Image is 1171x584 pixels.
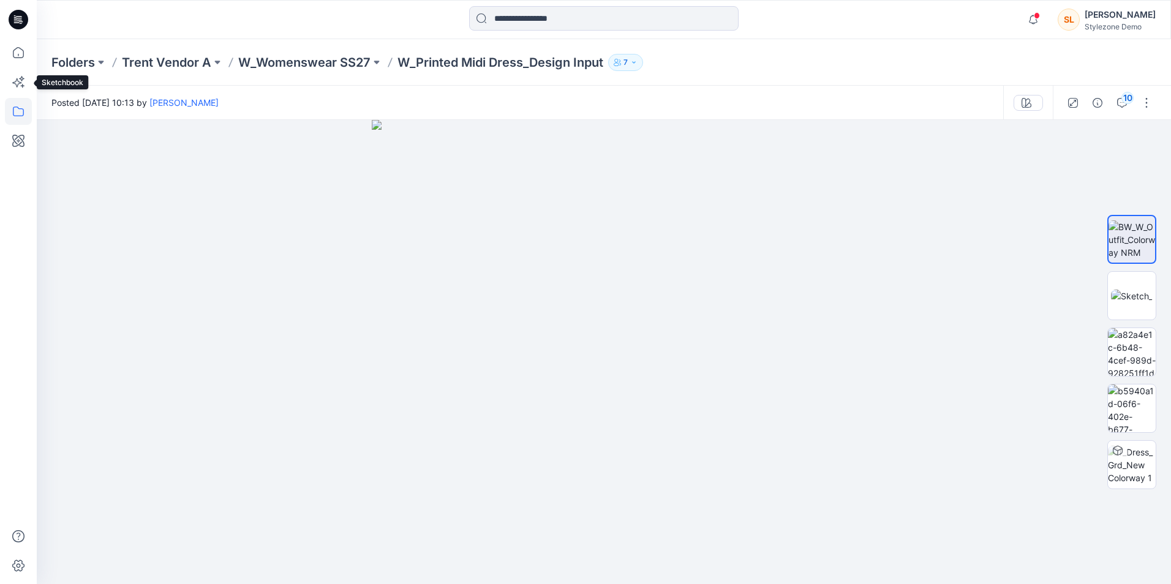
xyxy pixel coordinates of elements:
[122,54,211,71] a: Trent Vendor A
[1108,384,1156,432] img: b5940a1d-06f6-402e-b677-ebf81b9a49b3
[372,120,836,584] img: eyJhbGciOiJIUzI1NiIsImtpZCI6IjAiLCJzbHQiOiJzZXMiLCJ0eXAiOiJKV1QifQ.eyJkYXRhIjp7InR5cGUiOiJzdG9yYW...
[1088,93,1107,113] button: Details
[1085,22,1156,31] div: Stylezone Demo
[149,97,219,108] a: [PERSON_NAME]
[51,54,95,71] a: Folders
[1111,290,1153,302] img: Sketch_
[608,54,643,71] button: 7
[238,54,371,71] a: W_Womenswear SS27
[397,54,603,71] p: W_Printed Midi Dress_Design Input
[51,96,219,109] span: Posted [DATE] 10:13 by
[1109,220,1155,259] img: BW_W_Outfit_Colorway NRM
[1121,92,1134,104] div: 10
[1085,7,1156,22] div: [PERSON_NAME]
[1112,93,1132,113] button: 10
[1108,328,1156,376] img: a82a4e1c-6b48-4cef-989d-928251ff1dc1
[623,56,628,69] p: 7
[1108,446,1156,484] img: T_Dress_Grd_New Colorway 1
[1058,9,1080,31] div: SL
